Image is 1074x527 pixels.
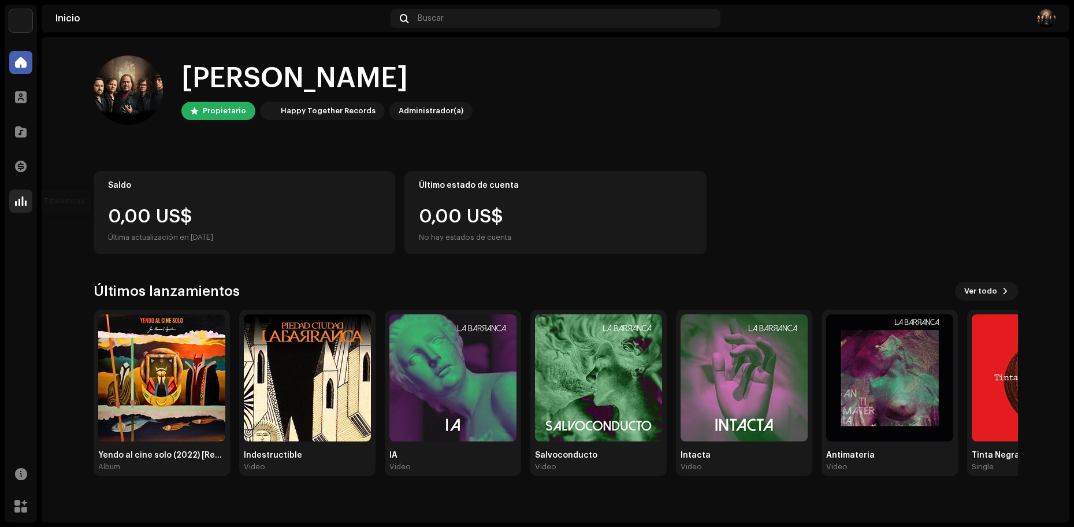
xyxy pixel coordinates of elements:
h3: Últimos lanzamientos [94,282,240,300]
div: Inicio [55,14,386,23]
div: Yendo al cine solo (2022) [Remasterizado] [98,451,225,460]
div: Salvoconducto [535,451,662,460]
span: Buscar [418,14,444,23]
div: Antimateria [826,451,953,460]
div: Album [98,462,120,472]
div: Indestructible [244,451,371,460]
div: Video [535,462,556,472]
div: Saldo [108,181,381,190]
div: Administrador(a) [399,104,463,118]
img: d901c995-1bc5-46b6-b54d-222a949bd2ad [826,314,953,441]
div: Happy Together Records [281,104,376,118]
re-o-card-value: Saldo [94,171,396,254]
div: Single [972,462,994,472]
div: Video [389,462,411,472]
img: edd8793c-a1b1-4538-85bc-e24b6277bc1e [262,104,276,118]
img: 3bd1352a-9959-405f-b59c-be956adfa938 [681,314,808,441]
div: Video [826,462,848,472]
span: Ver todo [964,280,997,303]
img: 13a51a10-ae36-4a5b-9602-aa8223b96c83 [389,314,516,441]
img: e4a42aab-0e37-4fe2-8321-b7c830e8d2de [1037,9,1056,28]
div: Video [244,462,265,472]
img: 6d3f113b-c6ae-4e21-8e41-cd39075ab881 [244,314,371,441]
div: Último estado de cuenta [419,181,692,190]
div: Última actualización en [DATE] [108,231,381,244]
re-o-card-value: Último estado de cuenta [404,171,707,254]
div: Propietario [203,104,246,118]
div: No hay estados de cuenta [419,231,511,244]
img: e4a42aab-0e37-4fe2-8321-b7c830e8d2de [94,55,163,125]
div: Video [681,462,702,472]
img: 5776fc31-88bc-4377-878c-4836c1149df0 [98,314,225,441]
img: 642ceb6f-3160-4b74-b450-8587a471984f [535,314,662,441]
div: [PERSON_NAME] [181,60,473,97]
button: Ver todo [955,282,1018,300]
img: edd8793c-a1b1-4538-85bc-e24b6277bc1e [9,9,32,32]
div: Intacta [681,451,808,460]
div: IA [389,451,516,460]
